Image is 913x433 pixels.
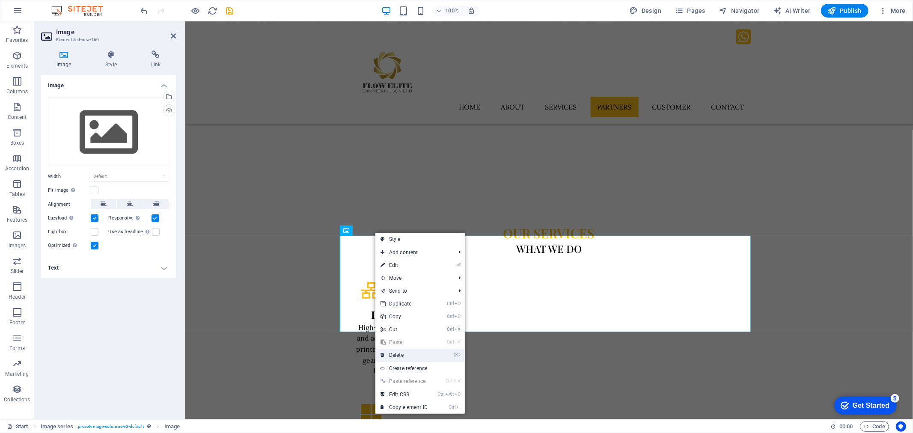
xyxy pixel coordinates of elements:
[455,339,461,345] i: V
[821,4,868,18] button: Publish
[9,345,25,352] p: Forms
[447,301,454,306] i: Ctrl
[41,421,180,432] nav: breadcrumb
[447,326,454,332] i: Ctrl
[6,88,28,95] p: Columns
[716,4,763,18] button: Navigator
[109,213,152,223] label: Responsive
[9,319,25,326] p: Footer
[208,6,218,16] i: Reload page
[375,285,452,297] a: Send to
[9,294,26,300] p: Header
[147,424,151,429] i: This element is a customizable preset
[48,240,91,251] label: Optimized
[8,114,27,121] p: Content
[454,352,461,358] i: ⌦
[140,6,149,16] i: Undo: Add element (Ctrl+Z)
[139,6,149,16] button: undo
[875,4,909,18] button: More
[375,362,465,375] a: Create reference
[845,423,847,430] span: :
[9,191,25,198] p: Tables
[77,421,144,432] span: . preset-image-columns-v2-default
[828,6,862,15] span: Publish
[25,9,62,17] div: Get Started
[41,421,73,432] span: Click to select. Double-click to edit
[458,378,461,384] i: V
[432,6,463,16] button: 100%
[455,326,461,332] i: X
[864,421,885,432] span: Code
[48,98,169,168] div: Select files from the file manager, stock photos, or upload file(s)
[48,174,91,179] label: Width
[446,378,452,384] i: Ctrl
[7,216,27,223] p: Features
[456,404,461,410] i: I
[48,199,91,210] label: Alignment
[9,242,26,249] p: Images
[467,7,475,15] i: On resize automatically adjust zoom level to fit chosen device.
[375,375,433,388] a: Ctrl⇧VPaste reference
[49,6,113,16] img: Editor Logo
[375,388,433,401] a: CtrlAltCEdit CSS
[626,4,665,18] button: Design
[4,396,30,403] p: Collections
[375,272,452,285] span: Move
[453,378,457,384] i: ⇧
[626,4,665,18] div: Design (Ctrl+Alt+Y)
[457,262,461,268] i: ⏎
[455,391,461,397] i: C
[41,258,176,278] h4: Text
[7,4,69,22] div: Get Started 5 items remaining, 0% complete
[56,28,176,36] h2: Image
[48,185,91,196] label: Fit image
[41,50,90,68] h4: Image
[225,6,235,16] button: save
[375,323,433,336] a: CtrlXCut
[375,336,433,349] a: CtrlVPaste
[48,227,91,237] label: Lightbox
[10,139,24,146] p: Boxes
[896,421,906,432] button: Usercentrics
[449,404,455,410] i: Ctrl
[63,2,72,10] div: 5
[879,6,906,15] span: More
[438,391,445,397] i: Ctrl
[109,227,152,237] label: Use as headline
[375,297,433,310] a: CtrlDDuplicate
[375,401,433,414] a: CtrlICopy element ID
[41,75,176,91] h4: Image
[455,301,461,306] i: D
[830,421,853,432] h6: Session time
[6,62,28,69] p: Elements
[190,6,201,16] button: Click here to leave preview mode and continue editing
[630,6,662,15] span: Design
[56,36,159,44] h3: Element #ed-new-160
[447,314,454,319] i: Ctrl
[164,421,180,432] span: Click to select. Double-click to edit
[136,50,176,68] h4: Link
[839,421,853,432] span: 00 00
[375,233,465,246] a: Style
[672,4,708,18] button: Pages
[675,6,705,15] span: Pages
[48,213,91,223] label: Lazyload
[5,371,29,377] p: Marketing
[5,165,29,172] p: Accordion
[375,259,433,272] a: ⏎Edit
[6,37,28,44] p: Favorites
[375,310,433,323] a: CtrlCCopy
[225,6,235,16] i: Save (Ctrl+S)
[445,6,459,16] h6: 100%
[719,6,760,15] span: Navigator
[375,349,433,362] a: ⌦Delete
[375,246,452,259] span: Add content
[860,421,889,432] button: Code
[11,268,24,275] p: Slider
[90,50,135,68] h4: Style
[7,421,28,432] a: Click to cancel selection. Double-click to open Pages
[455,314,461,319] i: C
[208,6,218,16] button: reload
[445,391,454,397] i: Alt
[773,6,811,15] span: AI Writer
